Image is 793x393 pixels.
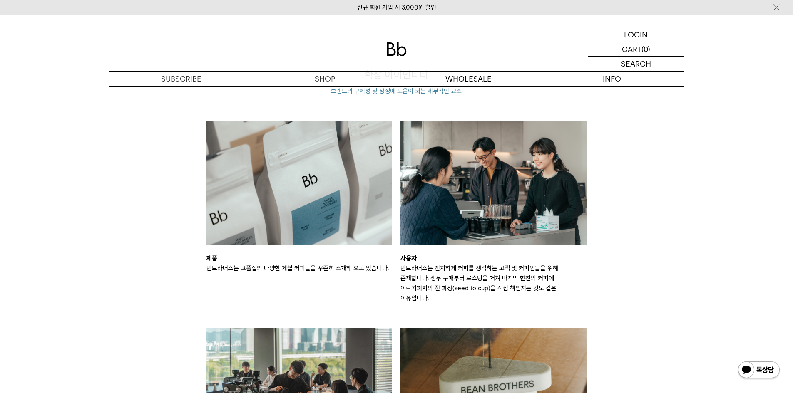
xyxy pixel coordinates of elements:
[397,72,540,86] p: WHOLESALE
[206,263,393,273] p: 빈브라더스는 고품질의 다양한 제철 커피들을 꾸준히 소개해 오고 있습니다.
[622,42,641,56] p: CART
[206,86,587,96] p: 브랜드의 구체성 및 상징에 도움이 되는 세부적인 요소
[588,27,684,42] a: LOGIN
[621,57,651,71] p: SEARCH
[641,42,650,56] p: (0)
[109,72,253,86] a: SUBSCRIBE
[387,42,407,56] img: 로고
[624,27,648,42] p: LOGIN
[357,4,436,11] a: 신규 회원 가입 시 3,000원 할인
[253,72,397,86] a: SHOP
[588,42,684,57] a: CART (0)
[206,253,393,263] p: 제품
[400,263,587,303] p: 빈브라더스는 진지하게 커피를 생각하는 고객 및 커피인들을 위해 존재합니다. 생두 구매부터 로스팅을 거쳐 마지막 한잔의 커피에 이르기까지의 전 과정(seed to cup)을 직...
[540,72,684,86] p: INFO
[400,253,587,263] p: 사용자
[737,361,781,381] img: 카카오톡 채널 1:1 채팅 버튼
